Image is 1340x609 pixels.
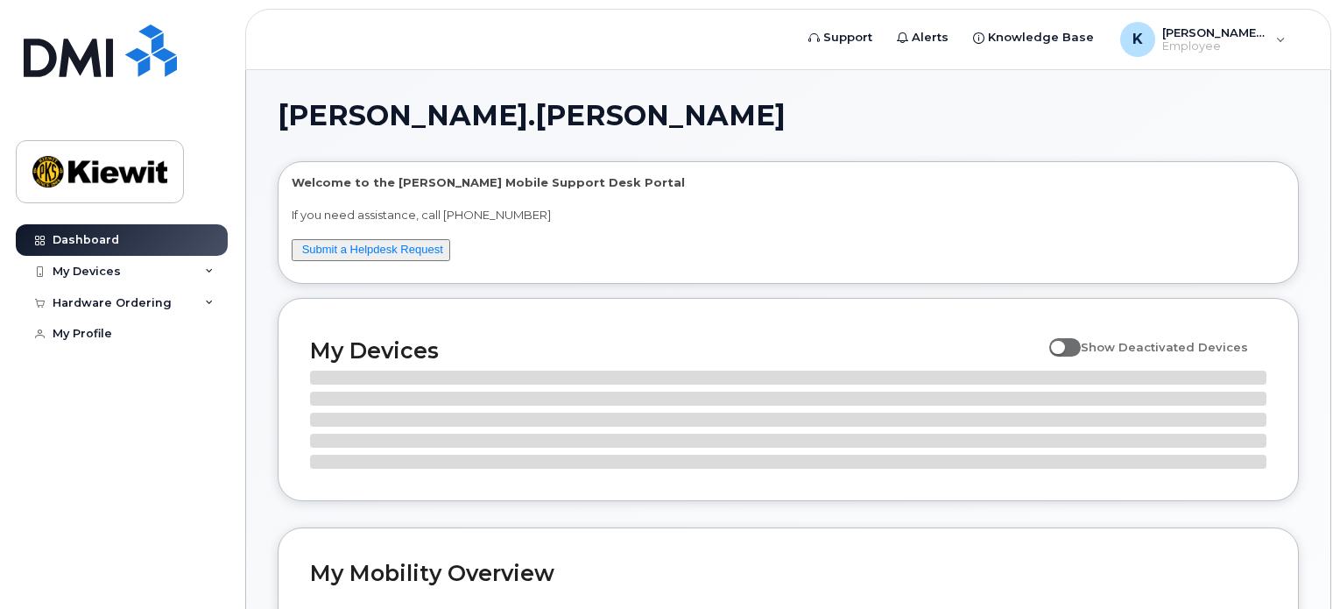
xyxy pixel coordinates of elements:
[292,174,1285,191] p: Welcome to the [PERSON_NAME] Mobile Support Desk Portal
[292,207,1285,223] p: If you need assistance, call [PHONE_NUMBER]
[278,103,786,129] span: [PERSON_NAME].[PERSON_NAME]
[292,239,450,261] button: Submit a Helpdesk Request
[1081,340,1248,354] span: Show Deactivated Devices
[302,243,443,256] a: Submit a Helpdesk Request
[1049,330,1063,344] input: Show Deactivated Devices
[310,560,1266,586] h2: My Mobility Overview
[310,337,1040,364] h2: My Devices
